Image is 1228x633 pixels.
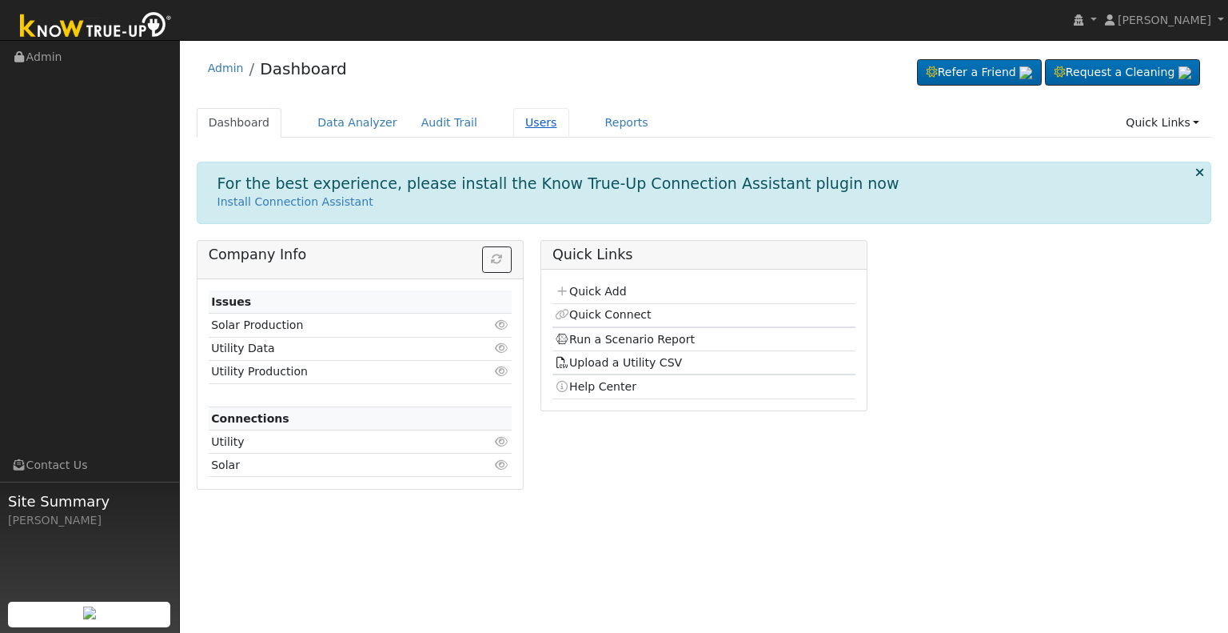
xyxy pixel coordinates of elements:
a: Audit Trail [409,108,489,138]
a: Install Connection Assistant [217,195,373,208]
a: Run a Scenario Report [555,333,695,346]
a: Request a Cleaning [1045,59,1200,86]
h5: Quick Links [552,246,855,263]
td: Utility [209,431,463,454]
i: Click to view [495,436,509,447]
span: [PERSON_NAME] [1118,14,1211,26]
a: Quick Connect [555,308,651,321]
img: Know True-Up [12,9,180,45]
a: Upload a Utility CSV [555,356,682,369]
strong: Issues [211,295,251,308]
a: Help Center [555,380,636,393]
a: Reports [593,108,660,138]
a: Dashboard [197,108,282,138]
td: Solar [209,454,463,477]
td: Solar Production [209,314,463,337]
a: Refer a Friend [917,59,1042,86]
a: Quick Links [1114,108,1211,138]
i: Click to view [495,343,509,354]
img: retrieve [1178,66,1191,79]
i: Click to view [495,319,509,331]
h1: For the best experience, please install the Know True-Up Connection Assistant plugin now [217,174,899,193]
td: Utility Production [209,360,463,383]
img: retrieve [83,607,96,619]
i: Click to view [495,366,509,377]
a: Data Analyzer [305,108,409,138]
div: [PERSON_NAME] [8,512,171,529]
i: Click to view [495,459,509,471]
strong: Connections [211,412,289,425]
a: Dashboard [260,59,347,78]
td: Utility Data [209,337,463,360]
img: retrieve [1019,66,1032,79]
a: Quick Add [555,285,626,298]
a: Admin [208,62,244,74]
h5: Company Info [209,246,512,263]
span: Site Summary [8,491,171,512]
a: Users [513,108,569,138]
